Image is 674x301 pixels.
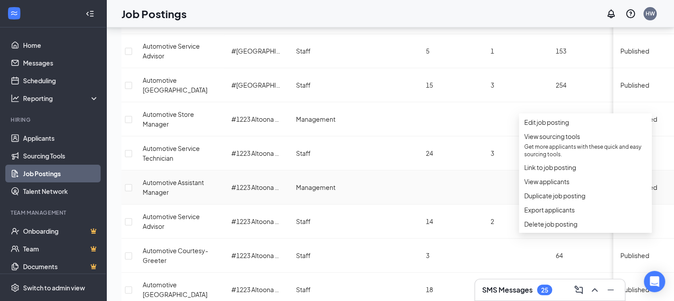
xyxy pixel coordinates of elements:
[541,286,548,294] div: 25
[231,251,319,259] span: #1223 Altoona Lubricants, LLC
[224,136,289,170] td: #1223 Altoona Lubricants, LLC
[23,165,99,182] a: Job Postings
[231,81,402,89] span: #[GEOGRAPHIC_DATA][PERSON_NAME][PERSON_NAME]
[289,136,354,170] td: Staff
[296,217,311,225] span: Staff
[23,283,85,292] div: Switch to admin view
[625,8,636,19] svg: QuestionInfo
[426,47,429,55] span: 5
[11,94,19,103] svg: Analysis
[23,129,99,147] a: Applicants
[10,9,19,18] svg: WorkstreamLogo
[644,271,665,292] div: Open Intercom Messenger
[605,285,616,295] svg: Minimize
[224,102,289,136] td: #1223 Altoona Lubricants, LLC
[143,212,200,230] span: Automotive Service Advisor
[23,147,99,165] a: Sourcing Tools
[23,36,99,54] a: Home
[231,115,319,123] span: #1223 Altoona Lubricants, LLC
[296,286,311,293] span: Staff
[524,143,647,158] p: Get more applicants with these quick and easy sourcing tools.
[11,283,19,292] svg: Settings
[143,281,207,298] span: Automotive [GEOGRAPHIC_DATA]
[86,9,94,18] svg: Collapse
[143,110,194,128] span: Automotive Store Manager
[11,116,97,123] div: Hiring
[491,81,494,89] span: 3
[524,132,580,140] span: View sourcing tools
[289,68,354,102] td: Staff
[426,81,433,89] span: 15
[296,47,311,55] span: Staff
[573,285,584,295] svg: ComposeMessage
[23,182,99,200] a: Talent Network
[224,239,289,273] td: #1223 Altoona Lubricants, LLC
[23,222,99,240] a: OnboardingCrown
[572,283,586,297] button: ComposeMessage
[296,81,311,89] span: Staff
[589,285,600,295] svg: ChevronUp
[231,286,319,293] span: #1223 Altoona Lubricants, LLC
[604,283,618,297] button: Minimize
[524,118,569,126] span: Edit job posting
[620,47,649,55] span: Published
[143,178,204,196] span: Automotive Assistant Manager
[426,251,429,259] span: 3
[224,68,289,102] td: #1061 Owings Mills
[491,149,494,157] span: 3
[296,251,311,259] span: Staff
[426,149,433,157] span: 24
[143,247,208,264] span: Automotive Courtesy-Greeter
[23,258,99,275] a: DocumentsCrown
[231,149,319,157] span: #1223 Altoona Lubricants, LLC
[491,47,494,55] span: 1
[588,283,602,297] button: ChevronUp
[143,76,207,94] span: Automotive [GEOGRAPHIC_DATA]
[231,47,402,55] span: #[GEOGRAPHIC_DATA][PERSON_NAME][PERSON_NAME]
[606,8,616,19] svg: Notifications
[23,240,99,258] a: TeamCrown
[296,115,335,123] span: Management
[296,183,335,191] span: Management
[524,163,576,171] span: Link to job posting
[143,144,200,162] span: Automotive Service Technician
[556,47,566,55] span: 153
[482,285,533,295] h3: SMS Messages
[23,54,99,72] a: Messages
[620,286,649,293] span: Published
[556,251,563,259] span: 64
[296,149,311,157] span: Staff
[426,217,433,225] span: 14
[556,81,566,89] span: 254
[121,6,187,21] h1: Job Postings
[23,94,99,103] div: Reporting
[524,220,577,228] span: Delete job posting
[289,102,354,136] td: Management
[646,10,655,17] div: HW
[491,217,494,225] span: 2
[143,42,200,60] span: Automotive Service Advisor
[224,205,289,239] td: #1223 Altoona Lubricants, LLC
[426,286,433,293] span: 18
[224,170,289,205] td: #1223 Altoona Lubricants, LLC
[524,192,585,200] span: Duplicate job posting
[231,183,319,191] span: #1223 Altoona Lubricants, LLC
[289,239,354,273] td: Staff
[231,217,319,225] span: #1223 Altoona Lubricants, LLC
[11,209,97,216] div: Team Management
[620,81,649,89] span: Published
[289,170,354,205] td: Management
[289,205,354,239] td: Staff
[289,34,354,68] td: Staff
[524,206,575,214] span: Export applicants
[620,251,649,259] span: Published
[224,34,289,68] td: #1061 Owings Mills
[23,72,99,89] a: Scheduling
[524,178,569,185] span: View applicants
